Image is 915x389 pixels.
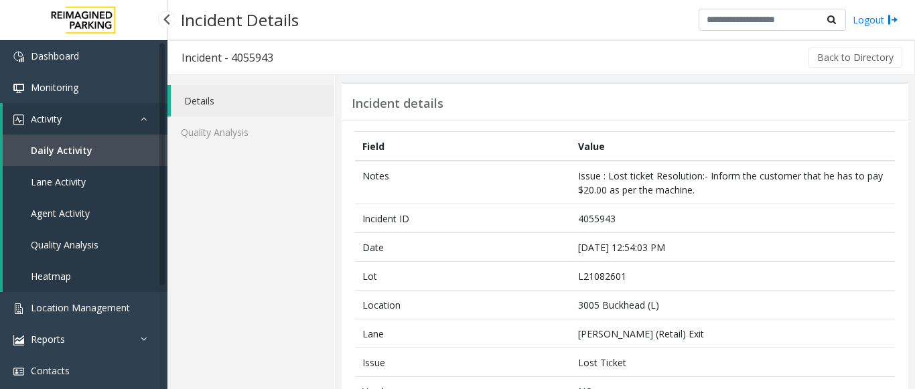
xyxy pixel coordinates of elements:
h3: Incident Details [174,3,305,36]
button: Back to Directory [808,48,902,68]
span: Monitoring [31,81,78,94]
img: logout [888,13,898,27]
td: Date [355,233,571,262]
img: 'icon' [13,83,24,94]
span: Contacts [31,364,70,377]
span: Heatmap [31,270,71,283]
a: Quality Analysis [167,116,334,148]
img: 'icon' [13,335,24,345]
h3: Incident details [352,96,443,111]
span: Agent Activity [31,207,90,220]
td: Lot [355,262,571,291]
td: [PERSON_NAME] (Retail) Exit [571,319,895,348]
a: Logout [853,13,898,27]
td: Lost Ticket [571,348,895,377]
td: Issue [355,348,571,377]
td: Location [355,291,571,319]
img: 'icon' [13,114,24,125]
td: 3005 Buckhead (L) [571,291,895,319]
td: Incident ID [355,204,571,233]
img: 'icon' [13,366,24,377]
a: Activity [3,103,167,135]
a: Heatmap [3,260,167,292]
td: Issue : Lost ticket Resolution:- Inform the customer that he has to pay $20.00 as per the machine. [571,161,895,204]
h3: Incident - 4055943 [168,42,287,73]
td: [DATE] 12:54:03 PM [571,233,895,262]
a: Details [171,85,334,116]
span: Reports [31,333,65,345]
td: Notes [355,161,571,204]
a: Lane Activity [3,166,167,198]
span: Dashboard [31,50,79,62]
span: Quality Analysis [31,238,98,251]
img: 'icon' [13,303,24,314]
span: Activity [31,112,62,125]
span: Lane Activity [31,175,86,188]
img: 'icon' [13,52,24,62]
a: Quality Analysis [3,229,167,260]
a: Daily Activity [3,135,167,166]
span: Daily Activity [31,144,92,157]
a: Agent Activity [3,198,167,229]
td: 4055943 [571,204,895,233]
th: Field [355,132,571,161]
td: Lane [355,319,571,348]
th: Value [571,132,895,161]
td: L21082601 [571,262,895,291]
span: Location Management [31,301,130,314]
